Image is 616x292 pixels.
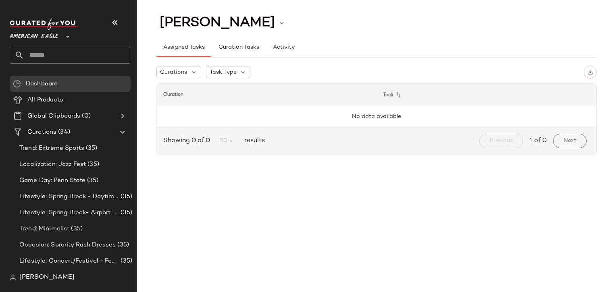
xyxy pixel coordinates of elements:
span: Lifestyle: Concert/Festival - Femme [19,257,119,266]
span: (35) [84,144,98,153]
span: results [241,136,265,146]
span: 1 of 0 [529,136,547,146]
th: Curation [157,84,377,106]
span: [PERSON_NAME] [19,273,75,282]
span: (35) [86,160,99,169]
span: Lifestyle: Spring Break- Airport Style [19,208,119,217]
span: (35) [119,257,132,266]
span: Curations [160,68,187,77]
img: svg%3e [13,80,21,88]
span: Localization: Jazz Fest [19,160,86,169]
span: (0) [80,112,90,121]
span: Lifestyle: Spring Break - Daytime Casual [19,192,119,201]
span: All Products [27,95,63,105]
span: American Eagle [10,27,58,42]
span: (35) [119,208,132,217]
img: cfy_white_logo.C9jOOHJF.svg [10,19,78,30]
span: Global Clipboards [27,112,80,121]
button: Next [553,134,587,148]
span: (34) [56,128,70,137]
span: Game Day: Penn State [19,176,85,185]
span: Task Type [210,68,237,77]
span: [PERSON_NAME] [160,15,275,31]
span: Next [563,138,576,144]
span: Curation Tasks [218,44,259,51]
span: Curations [27,128,56,137]
span: Occasion: Sorority Rush Dresses [19,240,116,250]
td: No data available [157,106,596,127]
span: Assigned Tasks [163,44,205,51]
img: svg%3e [10,274,16,281]
span: (35) [85,176,99,185]
span: (35) [119,192,132,201]
span: Showing 0 of 0 [163,136,213,146]
span: Dashboard [26,79,58,89]
th: Task [377,84,596,106]
span: (35) [116,240,129,250]
span: (35) [69,224,83,234]
img: svg%3e [587,69,593,75]
span: Trend: Extreme Sports [19,144,84,153]
span: Activity [273,44,295,51]
span: Trend: Minimalist [19,224,69,234]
